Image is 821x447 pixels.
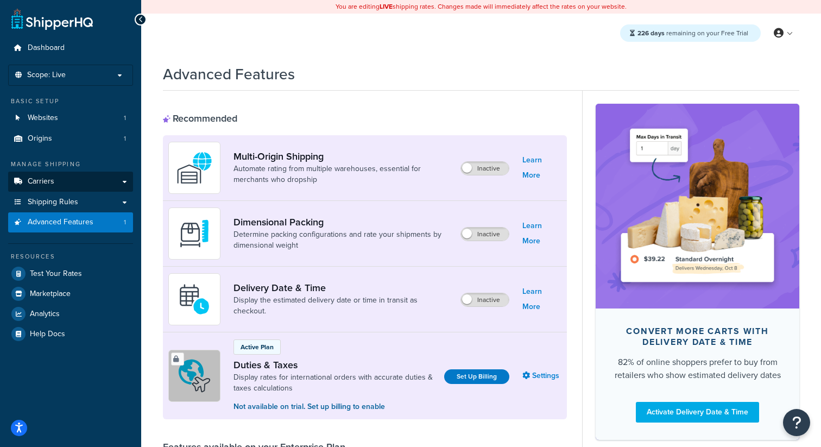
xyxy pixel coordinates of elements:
[8,304,133,324] a: Analytics
[637,28,748,38] span: remaining on your Free Trial
[522,368,561,383] a: Settings
[27,71,66,80] span: Scope: Live
[783,409,810,436] button: Open Resource Center
[30,269,82,279] span: Test Your Rates
[233,401,435,413] p: Not available on trial. Set up billing to enable
[30,310,60,319] span: Analytics
[241,342,274,352] p: Active Plan
[124,134,126,143] span: 1
[8,108,133,128] a: Websites1
[28,177,54,186] span: Carriers
[8,252,133,261] div: Resources
[461,228,509,241] label: Inactive
[8,160,133,169] div: Manage Shipping
[30,289,71,299] span: Marketplace
[380,2,393,11] b: LIVE
[461,293,509,306] label: Inactive
[522,153,561,183] a: Learn More
[28,134,52,143] span: Origins
[522,218,561,249] a: Learn More
[8,284,133,304] a: Marketplace
[28,43,65,53] span: Dashboard
[8,38,133,58] a: Dashboard
[233,216,452,228] a: Dimensional Packing
[8,212,133,232] a: Advanced Features1
[233,359,435,371] a: Duties & Taxes
[636,402,759,423] a: Activate Delivery Date & Time
[233,150,452,162] a: Multi-Origin Shipping
[233,229,452,251] a: Determine packing configurations and rate your shipments by dimensional weight
[461,162,509,175] label: Inactive
[163,64,295,85] h1: Advanced Features
[8,129,133,149] a: Origins1
[175,215,213,253] img: DTVBYsAAAAAASUVORK5CYII=
[233,282,452,294] a: Delivery Date & Time
[8,172,133,192] a: Carriers
[124,218,126,227] span: 1
[233,295,452,317] a: Display the estimated delivery date or time in transit as checkout.
[8,108,133,128] li: Websites
[28,114,58,123] span: Websites
[175,280,213,318] img: gfkeb5ejjkALwAAAABJRU5ErkJggg==
[163,112,237,124] div: Recommended
[8,212,133,232] li: Advanced Features
[124,114,126,123] span: 1
[175,149,213,187] img: WatD5o0RtDAAAAAElFTkSuQmCC
[613,356,782,382] div: 82% of online shoppers prefer to buy from retailers who show estimated delivery dates
[28,198,78,207] span: Shipping Rules
[637,28,665,38] strong: 226 days
[30,330,65,339] span: Help Docs
[522,284,561,314] a: Learn More
[233,163,452,185] a: Automate rating from multiple warehouses, essential for merchants who dropship
[8,97,133,106] div: Basic Setup
[612,120,783,292] img: feature-image-ddt-36eae7f7280da8017bfb280eaccd9c446f90b1fe08728e4019434db127062ab4.png
[8,264,133,284] a: Test Your Rates
[444,369,509,384] a: Set Up Billing
[8,324,133,344] a: Help Docs
[613,326,782,348] div: Convert more carts with delivery date & time
[8,129,133,149] li: Origins
[233,372,435,394] a: Display rates for international orders with accurate duties & taxes calculations
[28,218,93,227] span: Advanced Features
[8,192,133,212] a: Shipping Rules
